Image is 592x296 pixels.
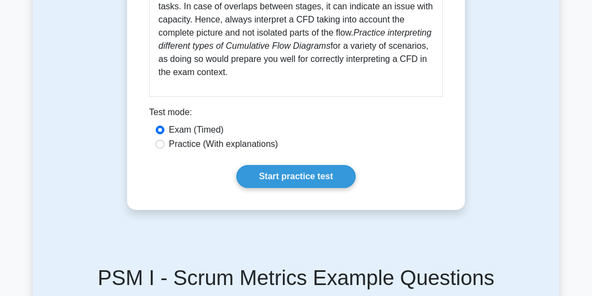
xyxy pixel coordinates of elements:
[169,123,224,136] label: Exam (Timed)
[46,265,546,291] h5: PSM I - Scrum Metrics Example Questions
[236,165,355,188] a: Start practice test
[158,28,431,50] i: Practice interpreting different types of Cumulative Flow Diagrams
[149,106,443,123] div: Test mode:
[169,138,278,151] label: Practice (With explanations)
